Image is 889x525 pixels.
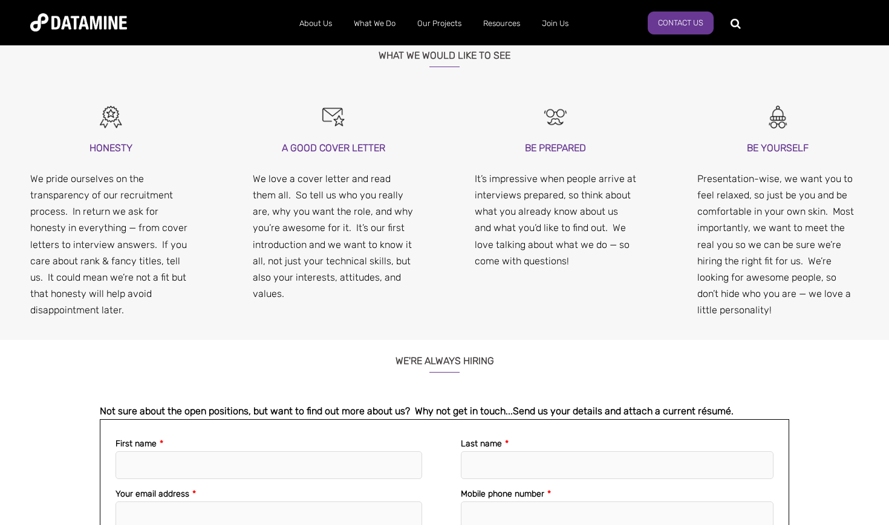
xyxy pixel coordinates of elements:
[531,8,579,39] a: Join Us
[100,405,734,417] span: Not sure about the open positions, but want to find out more about us? Why not get in touch...Sen...
[100,34,789,67] h3: WHAT WE WOULD LIKE TO SEE
[461,489,544,499] span: Mobile phone number
[406,8,472,39] a: Our Projects
[116,439,157,449] span: First name
[697,140,859,156] h3: BE YOURSELF
[100,340,789,373] h3: WE'RE ALWAYS HIRING
[475,171,637,269] p: It’s impressive when people arrive at interviews prepared, so think about what you already know a...
[116,489,189,499] span: Your email address
[97,103,125,131] img: Honesty
[253,171,415,302] p: We love a cover letter and read them all. So tell us who you really are, why you want the role, a...
[472,8,531,39] a: Resources
[697,171,859,319] p: Presentation-wise, we want you to feel relaxed, so just be you and be comfortable in your own ski...
[253,140,415,156] h3: A GOOD COVER LETTER
[542,103,569,131] img: BE PREPARED
[343,8,406,39] a: What We Do
[320,103,347,131] img: A GOOD COVER LETTER
[475,140,637,156] h3: BE PREPARED
[30,140,192,156] h3: HONESTY
[30,171,192,319] p: We pride ourselves on the transparency of our recruitment process. In return we ask for honesty i...
[648,11,714,34] a: Contact Us
[461,439,502,449] span: Last name
[288,8,343,39] a: About Us
[764,103,792,131] img: BE YOURSELF
[30,13,127,31] img: Datamine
